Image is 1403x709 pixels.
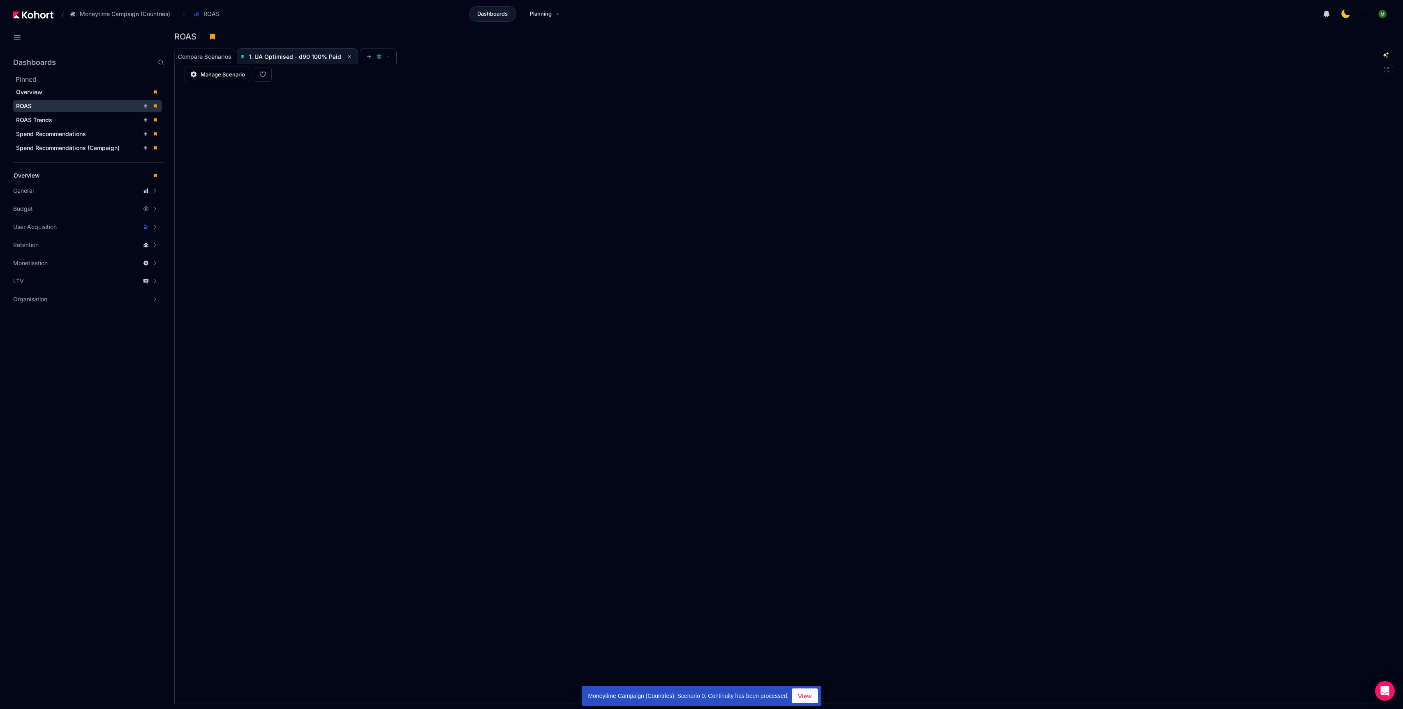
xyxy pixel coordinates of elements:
span: › [181,11,187,17]
span: 1. UA Optimised - d90 100% Paid [249,53,341,60]
span: Spend Recommendations [16,130,86,137]
div: Open Intercom Messenger [1375,681,1395,701]
span: Compare Scenarios [178,54,231,60]
span: ROAS [16,102,32,109]
span: Monetisation [13,259,48,267]
span: Dashboards [477,10,508,18]
span: Retention [13,241,39,249]
img: Kohort logo [13,11,53,18]
span: General [13,187,34,195]
span: ROAS [203,10,220,18]
h3: ROAS [174,32,201,41]
span: User Acquisition [13,223,57,231]
span: / [55,10,64,18]
span: Planning [530,10,552,18]
a: Spend Recommendations (Campaign) [13,142,162,154]
div: Moneytime Campaign (Countries): Scenario 0. Continuity has been processed. [582,686,792,706]
a: Overview [13,86,162,98]
span: LTV [13,277,24,285]
button: ROAS [189,7,228,21]
a: ROAS Trends [13,114,162,126]
a: Spend Recommendations [13,128,162,140]
a: Overview [11,169,162,182]
h2: Pinned [16,74,164,84]
a: Manage Scenario [185,67,250,82]
span: Spend Recommendations (Campaign) [16,144,120,151]
button: Moneytime Campaign (Countries) [65,7,179,21]
a: Dashboards [469,6,516,22]
a: ROAS [13,100,162,112]
button: Fullscreen [1383,67,1389,73]
span: ROAS Trends [16,116,52,123]
span: Overview [14,172,40,179]
span: Moneytime Campaign (Countries) [80,10,170,18]
a: Planning [521,6,569,22]
img: logo_MoneyTimeLogo_1_20250619094856634230.png [1360,10,1368,18]
h2: Dashboards [13,59,56,66]
span: View [798,692,812,700]
button: View [792,688,818,703]
span: Manage Scenario [201,70,245,79]
span: Overview [16,88,42,95]
span: Organisation [13,295,47,303]
span: Budget [13,205,33,213]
